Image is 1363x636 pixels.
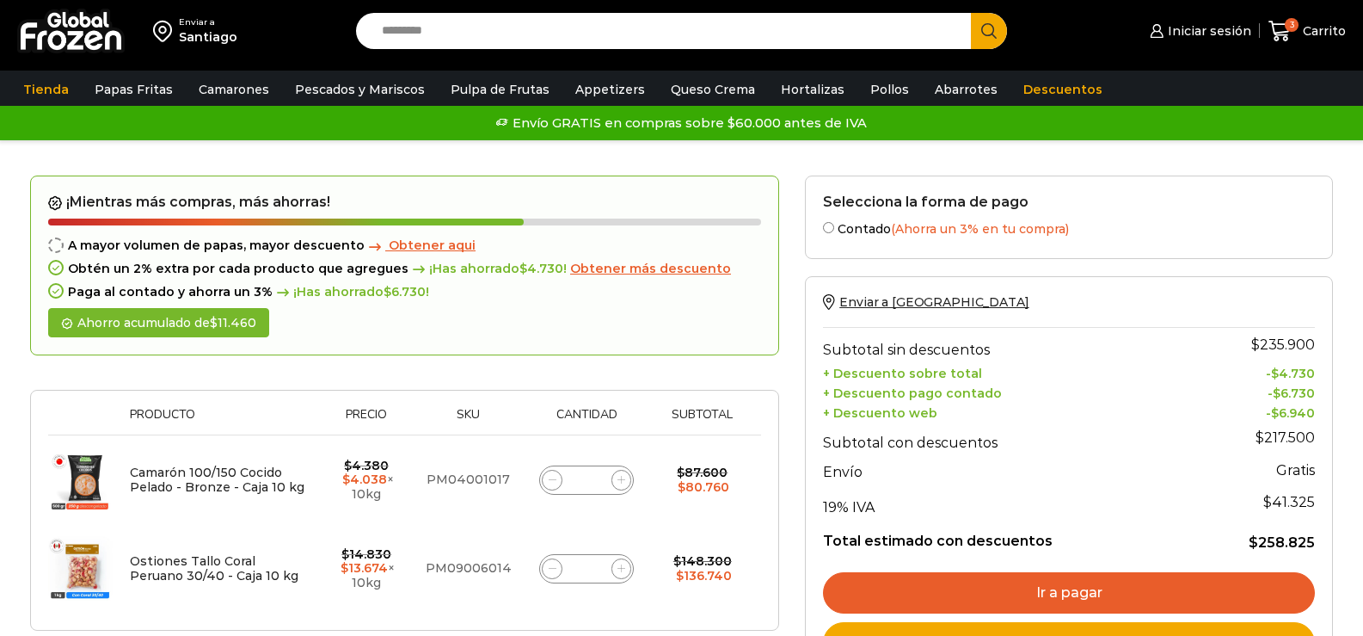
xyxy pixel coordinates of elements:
input: Product quantity [574,557,599,581]
input: Contado(Ahorra un 3% en tu compra) [823,222,834,233]
div: Ahorro acumulado de [48,308,269,338]
a: Pollos [862,73,918,106]
th: Envío [823,455,1194,485]
span: $ [384,284,391,299]
span: $ [341,546,349,562]
span: $ [678,479,685,495]
span: Carrito [1299,22,1346,40]
span: $ [519,261,527,276]
a: Hortalizas [772,73,853,106]
bdi: 6.730 [384,284,426,299]
strong: Gratis [1276,462,1315,479]
a: Ostiones Tallo Coral Peruano 30/40 - Caja 10 kg [130,553,298,584]
img: address-field-icon.svg [153,16,179,46]
th: Cantidad [522,408,653,435]
a: Queso Crema [662,73,764,106]
span: $ [1271,405,1279,421]
div: Santiago [179,28,237,46]
a: Iniciar sesión [1145,14,1250,48]
span: $ [673,553,681,569]
span: $ [677,465,685,480]
span: $ [210,315,218,330]
div: Paga al contado y ahorra un 3% [48,285,761,299]
th: Sku [415,408,521,435]
th: 19% IVA [823,485,1194,520]
th: + Descuento pago contado [823,381,1194,401]
span: ¡Has ahorrado ! [273,285,429,299]
label: Contado [823,219,1315,237]
td: PM09006014 [415,524,521,613]
td: - [1194,381,1315,401]
span: $ [341,560,348,576]
th: Subtotal sin descuentos [823,328,1194,362]
bdi: 235.900 [1251,337,1315,353]
td: × 10kg [317,435,415,525]
span: 3 [1285,18,1299,32]
a: 3 Carrito [1268,11,1346,52]
bdi: 217.500 [1256,429,1315,446]
bdi: 14.830 [341,546,391,562]
span: $ [676,568,684,584]
bdi: 87.600 [677,465,728,480]
th: Precio [317,408,415,435]
a: Pulpa de Frutas [442,73,558,106]
bdi: 11.460 [210,315,256,330]
bdi: 6.940 [1271,405,1315,421]
span: Enviar a [GEOGRAPHIC_DATA] [839,294,1028,310]
a: Tienda [15,73,77,106]
td: PM04001017 [415,435,521,525]
bdi: 4.730 [519,261,563,276]
td: - [1194,401,1315,421]
a: Descuentos [1015,73,1111,106]
h2: ¡Mientras más compras, más ahorras! [48,194,761,211]
input: Product quantity [574,468,599,492]
span: Obtener aqui [389,238,476,253]
span: ¡Has ahorrado ! [408,262,567,276]
bdi: 4.380 [344,458,389,473]
span: $ [1251,337,1260,353]
th: Total estimado con descuentos [823,520,1194,553]
th: Subtotal [652,408,752,435]
bdi: 4.730 [1271,366,1315,381]
a: Papas Fritas [86,73,181,106]
a: Enviar a [GEOGRAPHIC_DATA] [823,294,1028,310]
span: $ [1273,386,1280,401]
span: $ [1249,534,1258,551]
bdi: 4.038 [342,472,387,487]
span: $ [344,458,352,473]
bdi: 258.825 [1249,534,1315,551]
td: - [1194,362,1315,382]
div: A mayor volumen de papas, mayor descuento [48,238,761,253]
span: (Ahorra un 3% en tu compra) [891,221,1069,237]
span: $ [1271,366,1279,381]
a: Camarones [190,73,278,106]
bdi: 148.300 [673,553,732,569]
a: Obtener aqui [365,238,476,253]
a: Abarrotes [926,73,1006,106]
bdi: 13.674 [341,560,388,576]
div: Obtén un 2% extra por cada producto que agregues [48,262,761,276]
a: Ir a pagar [823,572,1315,614]
th: + Descuento web [823,401,1194,421]
a: Camarón 100/150 Cocido Pelado - Bronze - Caja 10 kg [130,465,304,495]
bdi: 80.760 [678,479,729,495]
h2: Selecciona la forma de pago [823,194,1315,210]
td: × 10kg [317,524,415,613]
span: Iniciar sesión [1163,22,1251,40]
button: Search button [971,13,1007,49]
a: Appetizers [567,73,654,106]
a: Obtener más descuento [570,262,731,276]
th: Producto [121,408,317,435]
div: Enviar a [179,16,237,28]
span: $ [342,472,350,487]
span: $ [1256,429,1264,446]
bdi: 136.740 [676,568,732,584]
span: $ [1263,494,1272,510]
bdi: 6.730 [1273,386,1315,401]
th: + Descuento sobre total [823,362,1194,382]
th: Subtotal con descuentos [823,421,1194,455]
span: 41.325 [1263,494,1315,510]
a: Pescados y Mariscos [286,73,433,106]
